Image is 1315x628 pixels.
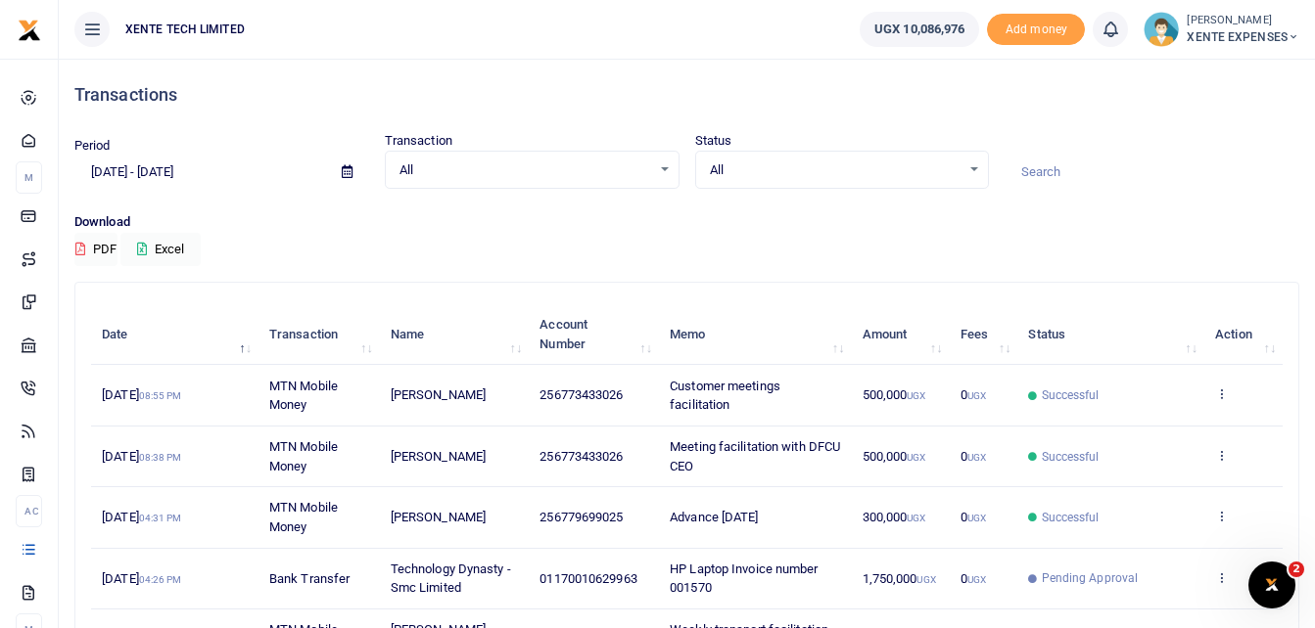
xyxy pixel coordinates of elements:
[949,304,1017,365] th: Fees: activate to sort column ascending
[18,22,41,36] a: logo-small logo-large logo-large
[269,500,338,534] span: MTN Mobile Money
[1005,156,1299,189] input: Search
[710,160,962,180] span: All
[1289,561,1304,577] span: 2
[670,439,840,473] span: Meeting facilitation with DFCU CEO
[139,513,182,523] small: 04:31 PM
[74,212,1299,233] p: Download
[269,439,338,473] span: MTN Mobile Money
[695,131,732,151] label: Status
[391,510,486,524] span: [PERSON_NAME]
[1042,569,1139,587] span: Pending Approval
[1204,304,1283,365] th: Action: activate to sort column ascending
[102,510,181,524] span: [DATE]
[670,510,758,524] span: Advance [DATE]
[1144,12,1179,47] img: profile-user
[670,561,818,596] span: HP Laptop Invoice number 001570
[540,571,636,586] span: 01170010629963
[967,452,986,463] small: UGX
[907,390,925,401] small: UGX
[961,510,986,524] span: 0
[385,131,452,151] label: Transaction
[967,513,986,523] small: UGX
[117,21,253,38] span: XENTE TECH LIMITED
[961,449,986,464] span: 0
[1042,386,1100,404] span: Successful
[120,233,201,266] button: Excel
[16,495,42,527] li: Ac
[863,387,926,402] span: 500,000
[1017,304,1204,365] th: Status: activate to sort column ascending
[851,304,949,365] th: Amount: activate to sort column ascending
[74,156,326,189] input: select period
[391,387,486,402] span: [PERSON_NAME]
[399,160,651,180] span: All
[391,449,486,464] span: [PERSON_NAME]
[987,14,1085,46] span: Add money
[258,304,380,365] th: Transaction: activate to sort column ascending
[139,452,182,463] small: 08:38 PM
[961,571,986,586] span: 0
[102,449,181,464] span: [DATE]
[852,12,987,47] li: Wallet ballance
[269,379,338,413] span: MTN Mobile Money
[18,19,41,42] img: logo-small
[987,21,1085,35] a: Add money
[1042,509,1100,526] span: Successful
[74,136,111,156] label: Period
[863,449,926,464] span: 500,000
[74,233,117,266] button: PDF
[1144,12,1299,47] a: profile-user [PERSON_NAME] XENTE EXPENSES
[907,513,925,523] small: UGX
[967,390,986,401] small: UGX
[863,571,936,586] span: 1,750,000
[659,304,851,365] th: Memo: activate to sort column ascending
[987,14,1085,46] li: Toup your wallet
[540,510,623,524] span: 256779699025
[16,161,42,194] li: M
[1042,448,1100,466] span: Successful
[907,452,925,463] small: UGX
[529,304,659,365] th: Account Number: activate to sort column ascending
[102,571,181,586] span: [DATE]
[670,379,780,413] span: Customer meetings facilitation
[874,20,964,39] span: UGX 10,086,976
[863,510,926,524] span: 300,000
[916,574,935,585] small: UGX
[139,574,182,585] small: 04:26 PM
[102,387,181,402] span: [DATE]
[860,12,979,47] a: UGX 10,086,976
[967,574,986,585] small: UGX
[540,449,623,464] span: 256773433026
[139,390,182,401] small: 08:55 PM
[1248,561,1295,608] iframe: Intercom live chat
[1187,13,1299,29] small: [PERSON_NAME]
[540,387,623,402] span: 256773433026
[961,387,986,402] span: 0
[391,561,511,596] span: Technology Dynasty - Smc Limited
[91,304,258,365] th: Date: activate to sort column descending
[74,84,1299,106] h4: Transactions
[380,304,530,365] th: Name: activate to sort column ascending
[269,571,350,586] span: Bank Transfer
[1187,28,1299,46] span: XENTE EXPENSES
